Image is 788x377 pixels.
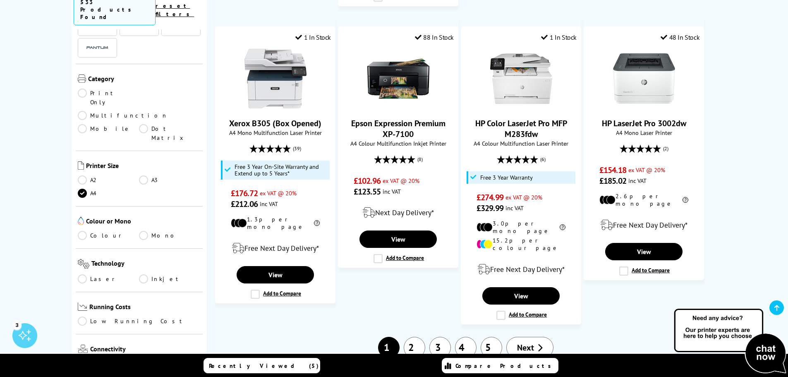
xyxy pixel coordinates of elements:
span: inc VAT [505,204,524,212]
span: £102.96 [354,175,381,186]
label: Add to Compare [619,267,670,276]
a: 4 [455,337,477,358]
a: Colour [78,231,139,240]
div: modal_delivery [220,237,331,260]
a: A4 [78,189,139,198]
span: (6) [540,151,546,167]
a: A2 [78,175,139,185]
a: HP LaserJet Pro 3002dw [602,118,686,129]
span: A4 Mono Laser Printer [588,129,699,137]
span: Connectivity [90,345,201,355]
span: £176.72 [231,188,258,199]
span: ex VAT @ 20% [628,166,665,174]
label: Add to Compare [496,311,547,320]
a: View [237,266,314,283]
span: (8) [417,151,423,167]
span: ex VAT @ 20% [383,177,419,185]
img: Xerox B305 (Box Opened) [244,48,307,110]
span: (2) [663,141,668,156]
span: Free 3 Year Warranty [480,174,533,181]
img: HP LaserJet Pro 3002dw [613,48,675,110]
span: £123.55 [354,186,381,197]
span: ex VAT @ 20% [505,193,542,201]
img: Epson Expression Premium XP-7100 [367,48,429,110]
a: 3 [429,337,451,358]
label: Add to Compare [374,254,424,263]
div: 88 In Stock [415,33,454,41]
img: HP Color LaserJet Pro MFP M283fdw [490,48,552,110]
a: View [482,287,559,305]
a: Mono [139,231,201,240]
a: Xerox B305 (Box Opened) [244,103,307,111]
a: HP Color LaserJet Pro MFP M283fdw [490,103,552,111]
img: Printer Size [78,161,84,170]
span: A4 Mono Multifunction Laser Printer [220,129,331,137]
li: 3.0p per mono page [477,220,565,235]
span: ex VAT @ 20% [260,189,297,197]
img: Running Costs [78,303,88,311]
a: 5 [481,337,502,358]
span: (39) [293,141,301,156]
a: Next [506,337,553,358]
img: Pantum [85,43,110,53]
span: Compare Products [455,362,556,370]
span: inc VAT [260,200,278,208]
a: HP LaserJet Pro 3002dw [613,103,675,111]
a: Print Only [78,89,139,107]
a: Laser [78,274,139,283]
span: A4 Colour Multifunction Inkjet Printer [343,139,454,147]
img: Colour or Mono [78,217,84,225]
a: Epson Expression Premium XP-7100 [351,118,445,139]
a: Mobile [78,124,139,142]
img: Technology [78,259,90,269]
a: Xerox B305 (Box Opened) [229,118,321,129]
span: £185.02 [599,175,626,186]
span: £212.06 [231,199,258,209]
a: HP Color LaserJet Pro MFP M283fdw [475,118,567,139]
a: Epson Expression Premium XP-7100 [367,103,429,111]
span: Printer Size [86,161,201,171]
li: 2.6p per mono page [599,192,688,207]
li: 15.2p per colour page [477,237,565,252]
span: £274.99 [477,192,503,203]
span: Free 3 Year On-Site Warranty and Extend up to 5 Years* [235,163,328,177]
a: A3 [139,175,201,185]
a: reset filters [156,2,194,18]
img: Open Live Chat window [672,307,788,375]
li: 1.3p per mono page [231,216,320,231]
label: Add to Compare [251,290,301,299]
span: £329.99 [477,203,503,214]
span: inc VAT [383,187,401,195]
a: View [359,231,436,248]
a: Compare Products [442,358,558,373]
span: Technology [91,259,201,270]
span: Next [517,342,534,353]
img: Connectivity [78,345,88,353]
span: £154.18 [599,165,626,175]
a: Multifunction [78,111,168,120]
div: modal_delivery [588,214,699,237]
div: 1 In Stock [541,33,577,41]
a: Recently Viewed (5) [204,358,320,373]
a: Dot Matrix [139,124,201,142]
a: View [605,243,682,260]
a: Low Running Cost [78,317,201,326]
div: 48 In Stock [661,33,699,41]
div: 3 [12,320,22,329]
span: inc VAT [628,177,647,185]
span: Recently Viewed (5) [209,362,319,370]
span: Colour or Mono [86,217,201,227]
a: 2 [404,337,425,358]
span: Category [88,74,201,84]
div: modal_delivery [465,258,577,281]
span: A4 Colour Multifunction Laser Printer [465,139,577,147]
div: modal_delivery [343,201,454,224]
div: 1 In Stock [295,33,331,41]
span: Running Costs [89,303,201,313]
a: Inkjet [139,274,201,283]
img: Category [78,74,86,83]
